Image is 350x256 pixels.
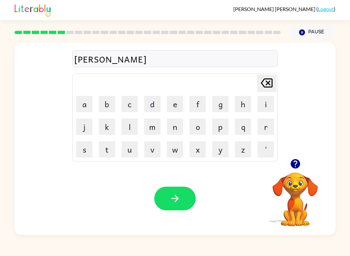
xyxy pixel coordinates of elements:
button: h [235,96,251,112]
button: w [167,141,183,157]
button: o [190,119,206,135]
button: t [99,141,115,157]
button: v [144,141,160,157]
button: d [144,96,160,112]
button: f [190,96,206,112]
button: i [258,96,274,112]
button: r [258,119,274,135]
button: m [144,119,160,135]
button: u [122,141,138,157]
button: x [190,141,206,157]
span: [PERSON_NAME] [PERSON_NAME] [233,6,316,12]
button: j [76,119,92,135]
button: e [167,96,183,112]
button: p [212,119,228,135]
button: b [99,96,115,112]
div: ( ) [233,6,335,12]
button: c [122,96,138,112]
button: s [76,141,92,157]
button: k [99,119,115,135]
button: a [76,96,92,112]
button: y [212,141,228,157]
video: Your browser must support playing .mp4 files to use Literably. Please try using another browser. [263,162,328,227]
button: l [122,119,138,135]
img: Literably [15,3,51,17]
button: q [235,119,251,135]
button: z [235,141,251,157]
button: n [167,119,183,135]
button: ' [258,141,274,157]
div: [PERSON_NAME] [74,52,276,66]
button: g [212,96,228,112]
a: Logout [318,6,334,12]
button: Pause [288,25,335,40]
